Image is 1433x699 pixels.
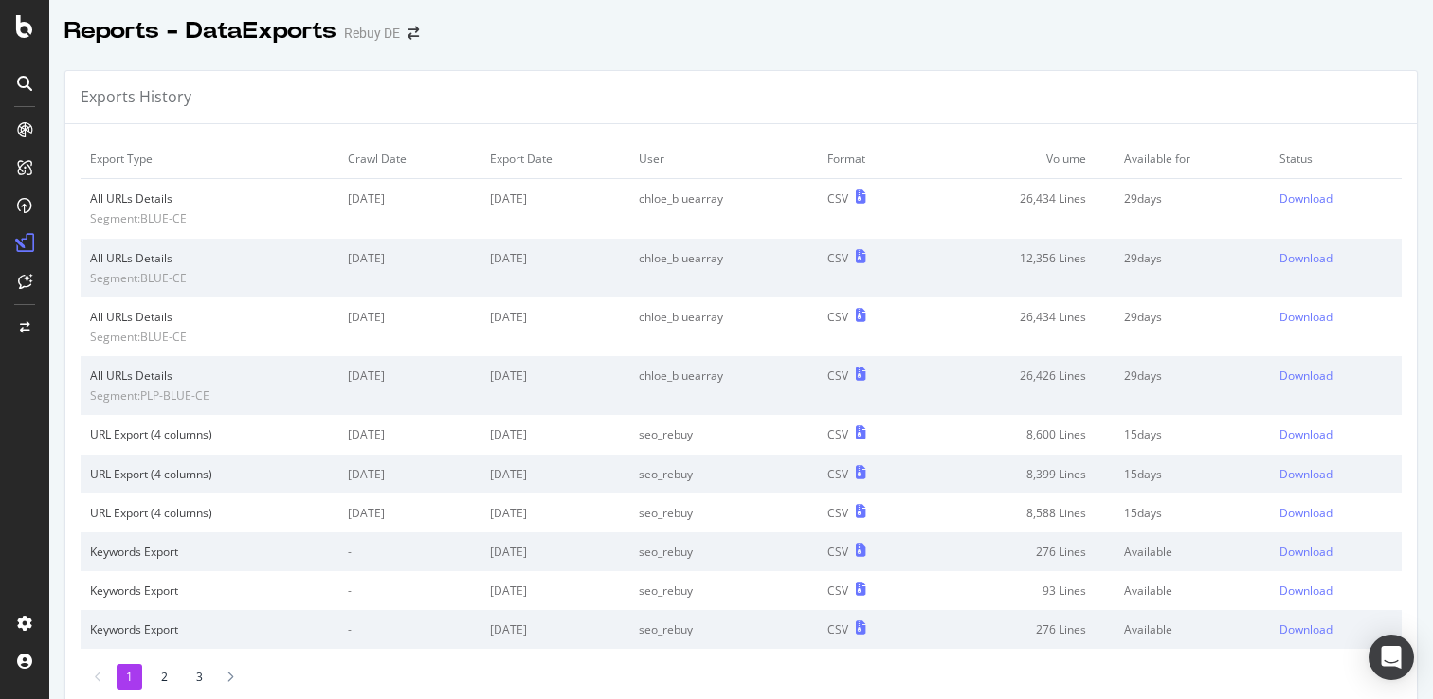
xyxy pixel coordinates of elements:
[924,610,1115,649] td: 276 Lines
[629,356,818,415] td: chloe_bluearray
[338,610,481,649] td: -
[90,387,329,403] div: Segment: PLP-BLUE-CE
[1115,493,1270,532] td: 15 days
[90,505,329,521] div: URL Export (4 columns)
[924,179,1115,239] td: 26,434 Lines
[827,582,848,599] div: CSV
[1115,139,1270,179] td: Available for
[1369,635,1414,680] div: Open Intercom Messenger
[1279,250,1333,266] div: Download
[338,571,481,610] td: -
[481,179,629,239] td: [DATE]
[827,621,848,637] div: CSV
[1115,356,1270,415] td: 29 days
[90,544,329,560] div: Keywords Export
[1124,544,1261,560] div: Available
[1279,466,1392,482] a: Download
[1270,139,1402,179] td: Status
[924,455,1115,493] td: 8,399 Lines
[1115,415,1270,454] td: 15 days
[408,27,419,40] div: arrow-right-arrow-left
[1279,582,1392,599] a: Download
[924,139,1115,179] td: Volume
[1279,309,1392,325] a: Download
[629,139,818,179] td: User
[629,493,818,532] td: seo_rebuy
[90,466,329,482] div: URL Export (4 columns)
[629,571,818,610] td: seo_rebuy
[827,367,848,384] div: CSV
[629,239,818,297] td: chloe_bluearray
[481,297,629,356] td: [DATE]
[152,664,177,690] li: 2
[481,356,629,415] td: [DATE]
[338,415,481,454] td: [DATE]
[924,493,1115,532] td: 8,588 Lines
[481,139,629,179] td: Export Date
[1279,190,1333,206] div: Download
[1115,455,1270,493] td: 15 days
[924,571,1115,610] td: 93 Lines
[1279,544,1392,560] a: Download
[1279,621,1392,637] a: Download
[481,610,629,649] td: [DATE]
[1279,544,1333,560] div: Download
[1124,582,1261,599] div: Available
[338,239,481,297] td: [DATE]
[90,309,329,325] div: All URLs Details
[1279,367,1392,384] a: Download
[338,493,481,532] td: [DATE]
[629,179,818,239] td: chloe_bluearray
[1279,582,1333,599] div: Download
[90,426,329,442] div: URL Export (4 columns)
[924,532,1115,571] td: 276 Lines
[1124,621,1261,637] div: Available
[481,493,629,532] td: [DATE]
[1279,505,1333,521] div: Download
[1279,190,1392,206] a: Download
[90,250,329,266] div: All URLs Details
[924,239,1115,297] td: 12,356 Lines
[481,415,629,454] td: [DATE]
[1279,466,1333,482] div: Download
[1115,179,1270,239] td: 29 days
[90,329,329,345] div: Segment: BLUE-CE
[64,15,336,47] div: Reports - DataExports
[81,139,338,179] td: Export Type
[344,24,400,43] div: Rebuy DE
[90,210,329,226] div: Segment: BLUE-CE
[481,532,629,571] td: [DATE]
[1279,621,1333,637] div: Download
[629,455,818,493] td: seo_rebuy
[481,239,629,297] td: [DATE]
[338,532,481,571] td: -
[338,297,481,356] td: [DATE]
[338,455,481,493] td: [DATE]
[81,86,191,108] div: Exports History
[1279,367,1333,384] div: Download
[90,582,329,599] div: Keywords Export
[827,544,848,560] div: CSV
[924,415,1115,454] td: 8,600 Lines
[1279,250,1392,266] a: Download
[818,139,923,179] td: Format
[187,664,212,690] li: 3
[827,250,848,266] div: CSV
[481,571,629,610] td: [DATE]
[629,610,818,649] td: seo_rebuy
[90,270,329,286] div: Segment: BLUE-CE
[338,356,481,415] td: [DATE]
[1279,426,1392,442] a: Download
[481,455,629,493] td: [DATE]
[1115,239,1270,297] td: 29 days
[827,505,848,521] div: CSV
[629,532,818,571] td: seo_rebuy
[827,466,848,482] div: CSV
[827,426,848,442] div: CSV
[827,309,848,325] div: CSV
[90,190,329,206] div: All URLs Details
[117,664,142,690] li: 1
[924,297,1115,356] td: 26,434 Lines
[1279,309,1333,325] div: Download
[1279,426,1333,442] div: Download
